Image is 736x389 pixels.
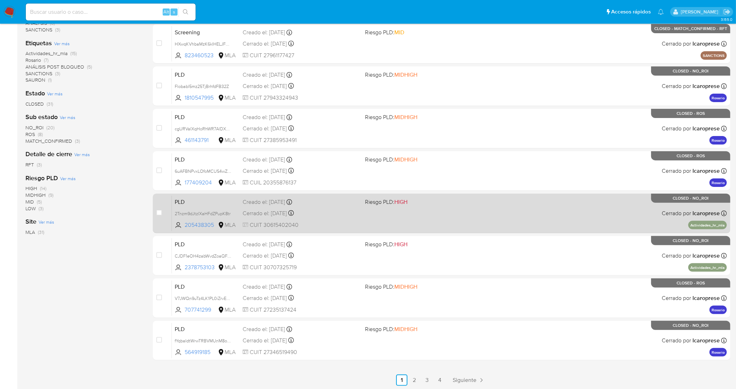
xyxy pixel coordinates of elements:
span: s [173,8,175,15]
span: 3.155.0 [721,17,732,22]
span: Accesos rápidos [611,8,651,16]
a: Notificaciones [658,9,664,15]
input: Buscar usuario o caso... [26,7,196,17]
button: search-icon [178,7,193,17]
span: Alt [163,8,169,15]
a: Salir [723,8,731,16]
p: leandro.caroprese@mercadolibre.com [681,8,721,15]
